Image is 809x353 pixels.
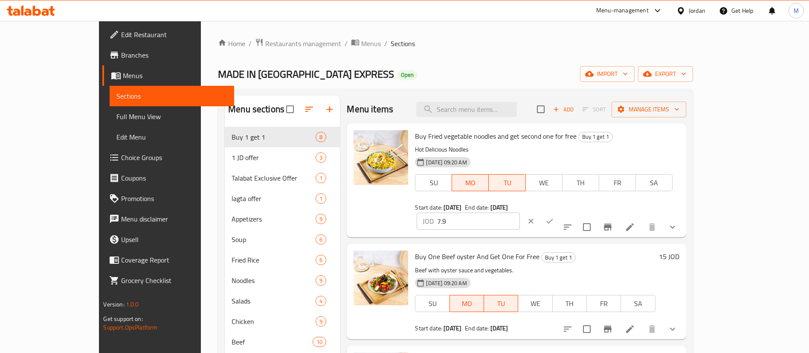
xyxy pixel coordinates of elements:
a: Restaurants management [255,38,341,49]
span: 1 JD offer [232,152,316,163]
span: 6 [316,256,326,264]
span: Edit Menu [116,132,227,142]
a: Coverage Report [102,250,234,270]
span: 8 [316,133,326,141]
span: FR [603,177,632,189]
span: 1 [316,195,326,203]
div: Noodles [232,275,316,286]
span: Coverage Report [121,255,227,265]
span: 1 [316,174,326,182]
a: Sections [110,86,234,106]
a: Choice Groups [102,147,234,168]
span: Beef [232,337,313,347]
button: Branch-specific-item [597,319,618,339]
button: TU [489,174,525,191]
button: Add section [319,99,340,120]
span: 9 [316,318,326,326]
div: Menu-management [596,6,649,16]
span: Appetizers [232,214,316,224]
b: [DATE] [490,202,508,213]
button: FR [586,295,621,312]
span: Choice Groups [121,152,227,163]
div: items [316,152,326,163]
button: sort-choices [557,319,578,339]
button: WE [518,295,552,312]
span: 9 [316,215,326,223]
div: Talabat Exclusive Offer1 [225,168,340,188]
a: Branches [102,45,234,65]
span: Menu disclaimer [121,214,227,224]
div: 1 JD offer3 [225,147,340,168]
span: Menus [123,70,227,81]
a: Menu disclaimer [102,209,234,229]
button: import [580,66,635,82]
span: Buy 1 get 1 [232,132,316,142]
span: TU [487,298,515,310]
span: Get support on: [103,313,142,324]
a: Edit menu item [625,222,635,232]
div: Fried Rice6 [225,250,340,270]
span: 9 [316,277,326,285]
button: Add [550,103,577,116]
a: Grocery Checklist [102,270,234,291]
button: SA [635,174,673,191]
input: Please enter price [437,213,520,230]
div: Salads4 [225,291,340,311]
span: Fried Rice [232,255,316,265]
span: Talabat Exclusive Offer [232,173,316,183]
span: End date: [465,202,489,213]
span: Add [552,105,575,114]
a: Promotions [102,188,234,209]
span: Restaurants management [265,38,341,49]
div: Soup6 [225,229,340,250]
a: Full Menu View [110,106,234,127]
div: Appetizers9 [225,209,340,229]
span: Sections [116,91,227,101]
span: Start date: [415,323,442,334]
div: items [316,316,326,327]
span: 1.0.0 [126,299,139,310]
div: items [313,337,326,347]
h2: Menu sections [228,103,284,116]
span: WE [529,177,559,189]
svg: Show Choices [667,222,678,232]
a: Coupons [102,168,234,188]
a: Edit Menu [110,127,234,147]
span: Version: [103,299,124,310]
span: Buy 1 get 1 [579,132,612,142]
p: Beef with oyster sauce and vegetables. [415,265,655,276]
span: Buy Fried vegetable noodles and get second one for free [415,130,577,143]
div: lagta offer1 [225,188,340,209]
span: MO [455,177,485,189]
span: export [645,69,686,79]
button: clear [522,212,540,230]
span: SA [624,298,652,310]
span: Sort sections [299,99,319,120]
div: items [316,234,326,245]
span: 4 [316,297,326,305]
button: ok [540,212,559,230]
span: Upsell [121,234,227,245]
div: items [316,275,326,286]
span: TH [566,177,596,189]
span: Soup [232,234,316,245]
li: / [249,38,252,49]
span: FR [590,298,618,310]
span: Coupons [121,173,227,183]
span: [DATE] 09:20 AM [423,279,470,287]
span: Full Menu View [116,111,227,122]
button: TH [552,295,587,312]
button: SU [415,295,449,312]
div: items [316,214,326,224]
div: items [316,255,326,265]
button: TU [484,295,518,312]
span: SA [639,177,669,189]
div: items [316,193,326,204]
span: Manage items [618,104,679,115]
span: Select section first [577,103,612,116]
img: Buy Fried vegetable noodles and get second one for free [354,130,408,185]
button: Branch-specific-item [597,217,618,237]
p: Hot Delicious Noodles [415,144,672,155]
button: Manage items [612,102,686,117]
